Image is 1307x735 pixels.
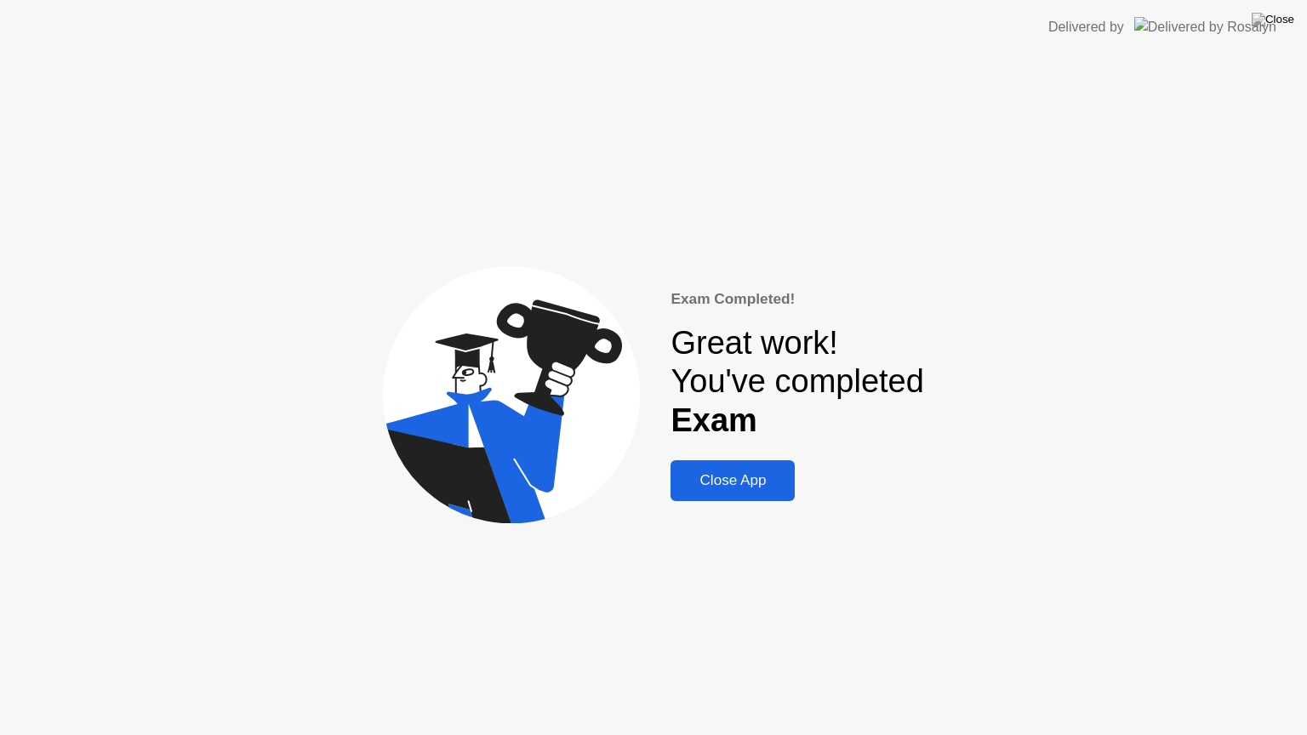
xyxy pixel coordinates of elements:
[671,460,795,501] button: Close App
[671,324,923,441] div: Great work! You've completed
[671,402,756,438] b: Exam
[1134,17,1276,37] img: Delivered by Rosalyn
[676,472,790,489] div: Close App
[671,288,923,311] div: Exam Completed!
[1252,13,1294,26] img: Close
[1048,17,1124,37] div: Delivered by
